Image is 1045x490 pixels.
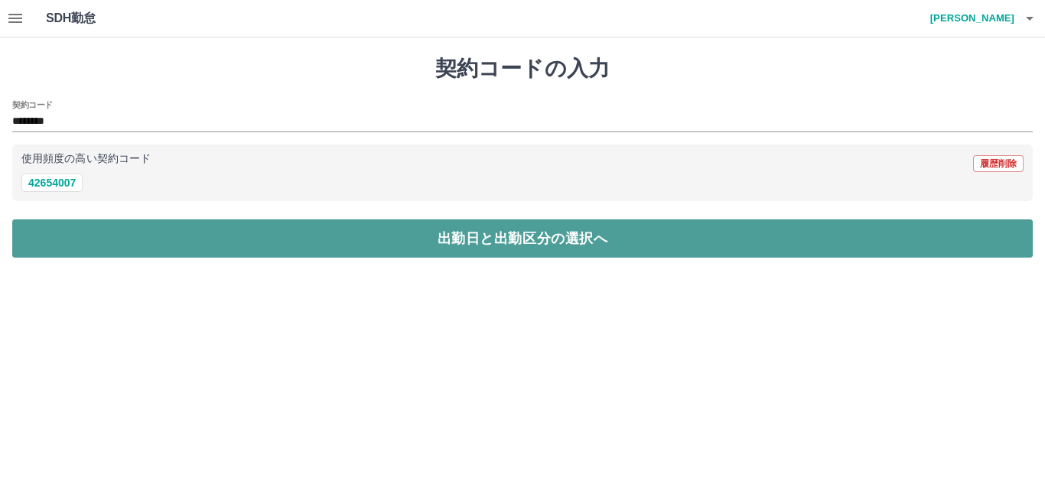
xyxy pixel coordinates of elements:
button: 42654007 [21,174,83,192]
button: 履歴削除 [973,155,1024,172]
h1: 契約コードの入力 [12,56,1033,82]
button: 出勤日と出勤区分の選択へ [12,219,1033,258]
p: 使用頻度の高い契約コード [21,154,151,164]
h2: 契約コード [12,99,53,111]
